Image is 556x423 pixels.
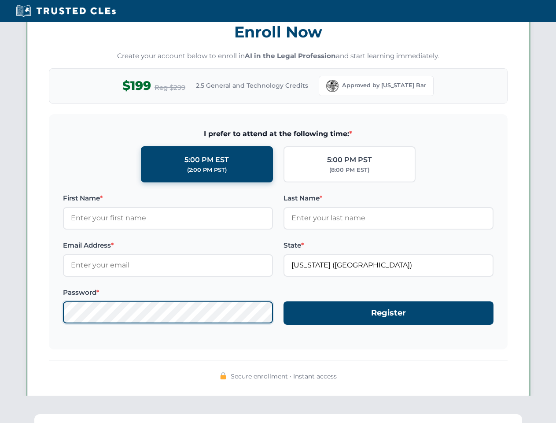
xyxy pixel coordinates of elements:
[284,240,493,251] label: State
[49,18,508,46] h3: Enroll Now
[326,80,339,92] img: Florida Bar
[122,76,151,96] span: $199
[284,193,493,204] label: Last Name
[63,207,273,229] input: Enter your first name
[284,254,493,276] input: Florida (FL)
[63,128,493,140] span: I prefer to attend at the following time:
[329,166,369,174] div: (8:00 PM EST)
[13,4,118,18] img: Trusted CLEs
[63,254,273,276] input: Enter your email
[245,52,336,60] strong: AI in the Legal Profession
[63,240,273,251] label: Email Address
[342,81,426,90] span: Approved by [US_STATE] Bar
[184,154,229,166] div: 5:00 PM EST
[220,372,227,379] img: 🔒
[231,371,337,381] span: Secure enrollment • Instant access
[63,193,273,204] label: First Name
[284,301,493,325] button: Register
[63,287,273,298] label: Password
[49,51,508,61] p: Create your account below to enroll in and start learning immediately.
[196,81,308,90] span: 2.5 General and Technology Credits
[155,82,185,93] span: Reg $299
[327,154,372,166] div: 5:00 PM PST
[187,166,227,174] div: (2:00 PM PST)
[284,207,493,229] input: Enter your last name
